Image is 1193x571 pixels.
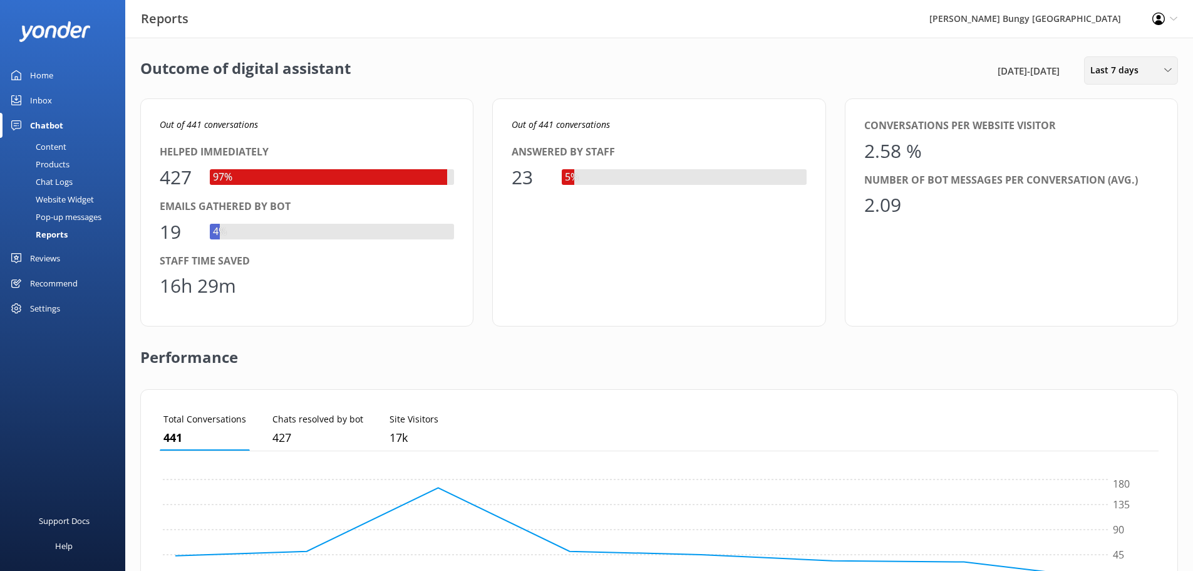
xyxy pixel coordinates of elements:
[512,118,610,130] i: Out of 441 conversations
[140,56,351,85] h2: Outcome of digital assistant
[512,162,549,192] div: 23
[160,217,197,247] div: 19
[8,226,68,243] div: Reports
[160,162,197,192] div: 427
[19,21,91,42] img: yonder-white-logo.png
[8,155,70,173] div: Products
[140,327,238,377] h2: Performance
[864,190,902,220] div: 2.09
[160,199,454,215] div: Emails gathered by bot
[998,63,1060,78] span: [DATE] - [DATE]
[39,508,90,533] div: Support Docs
[160,144,454,160] div: Helped immediately
[8,191,94,208] div: Website Widget
[141,9,189,29] h3: Reports
[8,226,125,243] a: Reports
[8,208,125,226] a: Pop-up messages
[210,224,230,240] div: 4%
[272,429,363,447] p: 427
[562,169,582,186] div: 5%
[272,412,363,426] p: Chats resolved by bot
[55,533,73,558] div: Help
[512,144,806,160] div: Answered by staff
[8,138,66,155] div: Content
[864,118,1159,134] div: Conversations per website visitor
[864,172,1159,189] div: Number of bot messages per conversation (avg.)
[390,429,438,447] p: 17,103
[160,271,236,301] div: 16h 29m
[163,412,246,426] p: Total Conversations
[1113,523,1124,537] tspan: 90
[1113,498,1130,511] tspan: 135
[8,138,125,155] a: Content
[30,63,53,88] div: Home
[30,246,60,271] div: Reviews
[30,296,60,321] div: Settings
[8,155,125,173] a: Products
[1113,548,1124,562] tspan: 45
[30,271,78,296] div: Recommend
[160,118,258,130] i: Out of 441 conversations
[8,173,125,191] a: Chat Logs
[30,88,52,113] div: Inbox
[8,191,125,208] a: Website Widget
[8,208,101,226] div: Pop-up messages
[160,253,454,270] div: Staff time saved
[163,429,246,447] p: 441
[390,412,438,426] p: Site Visitors
[1090,63,1146,77] span: Last 7 days
[30,113,63,138] div: Chatbot
[210,169,235,186] div: 97%
[864,136,922,166] div: 2.58 %
[8,173,73,191] div: Chat Logs
[1113,478,1130,491] tspan: 180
